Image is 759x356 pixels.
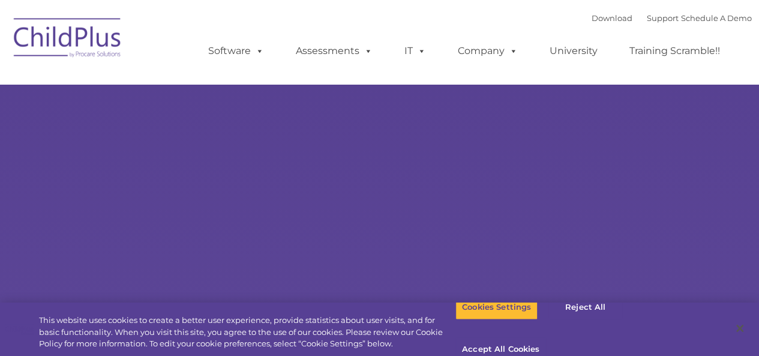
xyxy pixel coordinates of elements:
button: Close [727,315,753,342]
div: This website uses cookies to create a better user experience, provide statistics about user visit... [39,315,455,350]
a: University [538,39,610,63]
a: Company [446,39,530,63]
a: Download [592,13,632,23]
button: Cookies Settings [455,295,538,320]
a: Software [196,39,276,63]
a: Support [647,13,679,23]
img: ChildPlus by Procare Solutions [8,10,128,70]
a: Assessments [284,39,385,63]
font: | [592,13,752,23]
button: Reject All [548,295,623,320]
a: Schedule A Demo [681,13,752,23]
a: IT [392,39,438,63]
a: Training Scramble!! [617,39,732,63]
